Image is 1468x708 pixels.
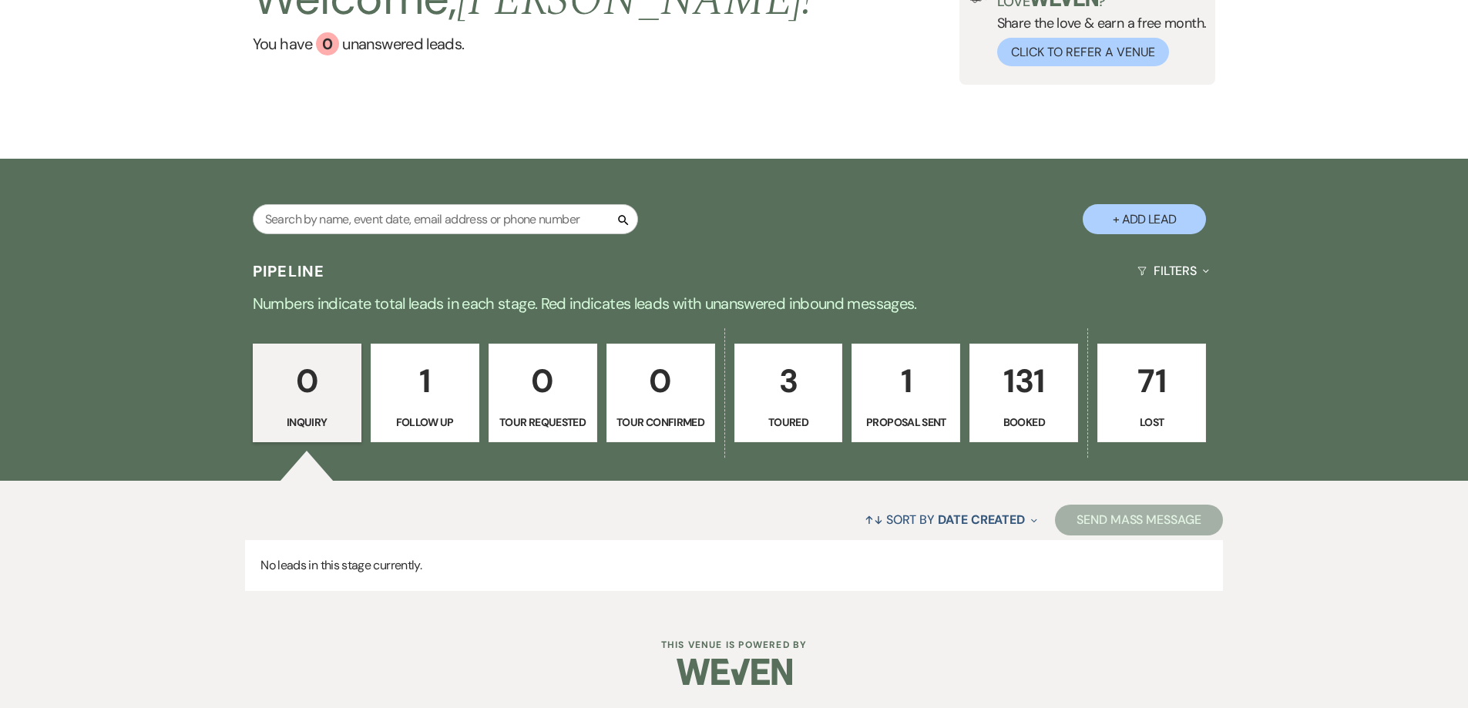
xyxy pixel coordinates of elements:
[245,540,1223,591] p: No leads in this stage currently.
[180,291,1289,316] p: Numbers indicate total leads in each stage. Red indicates leads with unanswered inbound messages.
[371,344,479,442] a: 1Follow Up
[862,414,950,431] p: Proposal Sent
[316,32,339,55] div: 0
[997,38,1169,66] button: Click to Refer a Venue
[616,414,705,431] p: Tour Confirmed
[253,32,813,55] a: You have 0 unanswered leads.
[744,355,833,407] p: 3
[253,204,638,234] input: Search by name, event date, email address or phone number
[1107,355,1196,407] p: 71
[253,344,361,442] a: 0Inquiry
[1107,414,1196,431] p: Lost
[1055,505,1223,535] button: Send Mass Message
[1083,204,1206,234] button: + Add Lead
[263,355,351,407] p: 0
[858,499,1043,540] button: Sort By Date Created
[263,414,351,431] p: Inquiry
[865,512,883,528] span: ↑↓
[938,512,1025,528] span: Date Created
[1097,344,1206,442] a: 71Lost
[381,414,469,431] p: Follow Up
[862,355,950,407] p: 1
[253,260,325,282] h3: Pipeline
[979,355,1068,407] p: 131
[381,355,469,407] p: 1
[489,344,597,442] a: 0Tour Requested
[616,355,705,407] p: 0
[1131,250,1215,291] button: Filters
[606,344,715,442] a: 0Tour Confirmed
[677,645,792,699] img: Weven Logo
[979,414,1068,431] p: Booked
[734,344,843,442] a: 3Toured
[499,355,587,407] p: 0
[499,414,587,431] p: Tour Requested
[969,344,1078,442] a: 131Booked
[852,344,960,442] a: 1Proposal Sent
[744,414,833,431] p: Toured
